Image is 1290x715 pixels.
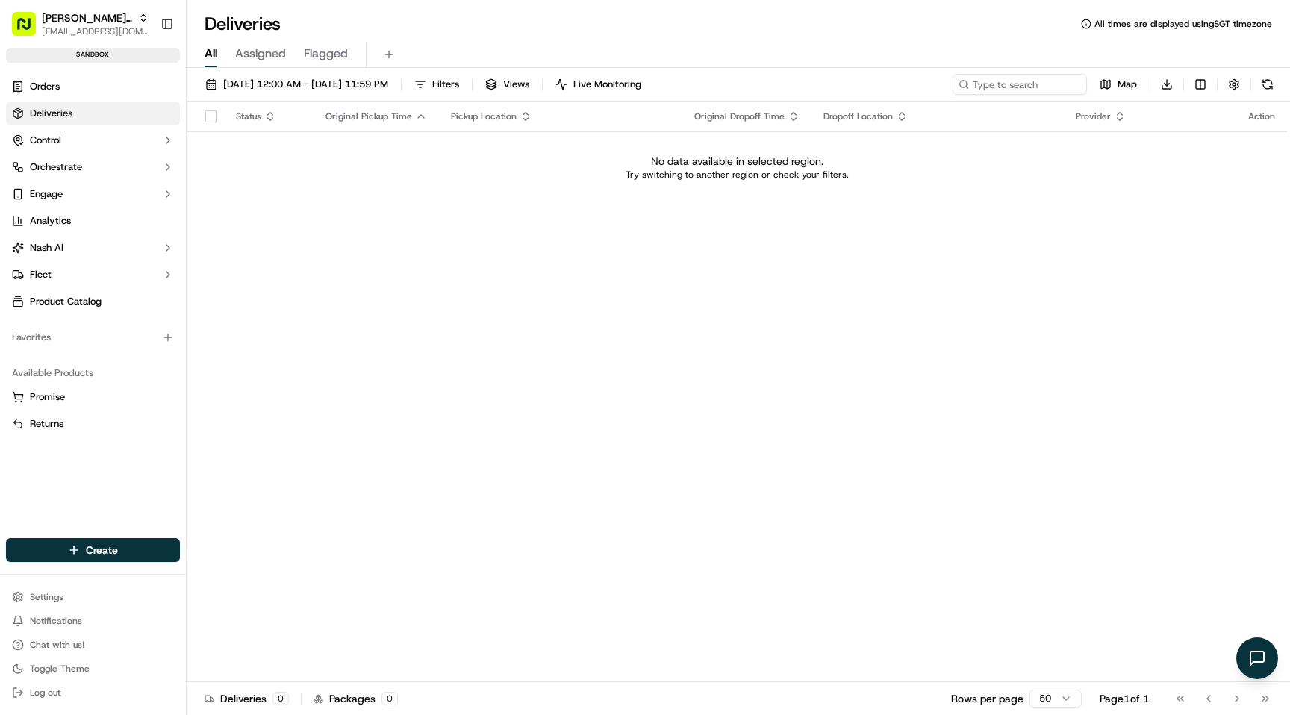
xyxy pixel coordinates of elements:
[205,691,289,706] div: Deliveries
[6,361,180,385] div: Available Products
[314,691,398,706] div: Packages
[30,615,82,627] span: Notifications
[6,385,180,409] button: Promise
[30,160,82,174] span: Orchestrate
[6,538,180,562] button: Create
[30,80,60,93] span: Orders
[223,78,388,91] span: [DATE] 12:00 AM - [DATE] 11:59 PM
[30,268,52,281] span: Fleet
[6,182,180,206] button: Engage
[1100,691,1150,706] div: Page 1 of 1
[236,110,261,122] span: Status
[6,412,180,436] button: Returns
[451,110,517,122] span: Pickup Location
[549,74,648,95] button: Live Monitoring
[272,692,289,705] div: 0
[30,241,63,255] span: Nash AI
[479,74,536,95] button: Views
[6,682,180,703] button: Log out
[12,417,174,431] a: Returns
[626,169,849,181] p: Try switching to another region or check your filters.
[6,611,180,631] button: Notifications
[6,634,180,655] button: Chat with us!
[1076,110,1111,122] span: Provider
[30,639,84,651] span: Chat with us!
[6,75,180,99] a: Orders
[408,74,466,95] button: Filters
[304,45,348,63] span: Flagged
[30,663,90,675] span: Toggle Theme
[694,110,785,122] span: Original Dropoff Time
[86,543,118,558] span: Create
[1094,18,1272,30] span: All times are displayed using SGT timezone
[6,6,155,42] button: [PERSON_NAME] Org[EMAIL_ADDRESS][DOMAIN_NAME]
[325,110,412,122] span: Original Pickup Time
[6,290,180,313] a: Product Catalog
[823,110,893,122] span: Dropoff Location
[205,45,217,63] span: All
[30,134,61,147] span: Control
[30,214,71,228] span: Analytics
[30,591,63,603] span: Settings
[503,78,529,91] span: Views
[6,236,180,260] button: Nash AI
[381,692,398,705] div: 0
[6,102,180,125] a: Deliveries
[1093,74,1144,95] button: Map
[651,154,823,169] p: No data available in selected region.
[12,390,174,404] a: Promise
[6,155,180,179] button: Orchestrate
[6,587,180,608] button: Settings
[205,12,281,36] h1: Deliveries
[42,10,132,25] button: [PERSON_NAME] Org
[6,658,180,679] button: Toggle Theme
[199,74,395,95] button: [DATE] 12:00 AM - [DATE] 11:59 PM
[1118,78,1137,91] span: Map
[235,45,286,63] span: Assigned
[432,78,459,91] span: Filters
[1257,74,1278,95] button: Refresh
[573,78,641,91] span: Live Monitoring
[953,74,1087,95] input: Type to search
[30,390,65,404] span: Promise
[1236,637,1278,679] button: Open chat
[1248,110,1275,122] div: Action
[42,25,149,37] button: [EMAIL_ADDRESS][DOMAIN_NAME]
[30,187,63,201] span: Engage
[6,325,180,349] div: Favorites
[6,209,180,233] a: Analytics
[951,691,1023,706] p: Rows per page
[6,48,180,63] div: sandbox
[6,128,180,152] button: Control
[30,417,63,431] span: Returns
[6,263,180,287] button: Fleet
[30,107,72,120] span: Deliveries
[30,295,102,308] span: Product Catalog
[30,687,60,699] span: Log out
